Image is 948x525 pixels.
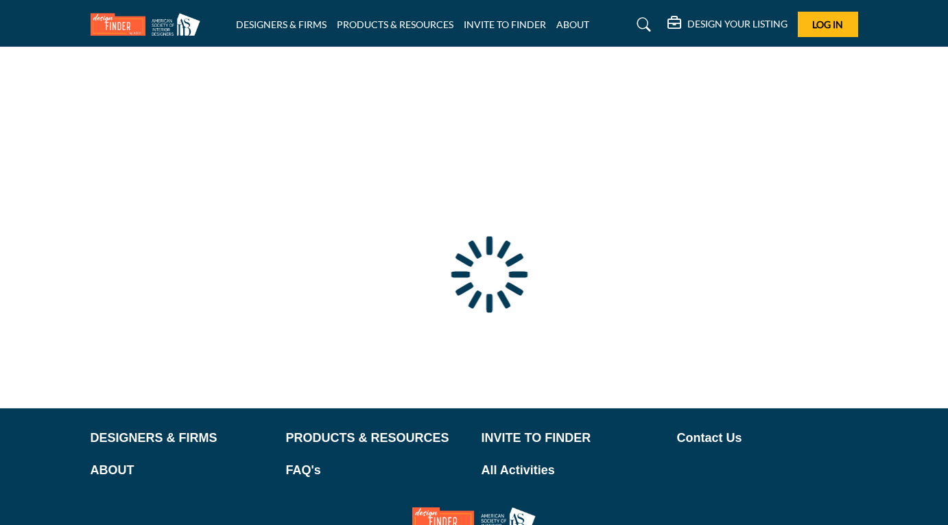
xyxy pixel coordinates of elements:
a: DESIGNERS & FIRMS [236,19,327,30]
a: FAQ's [286,461,467,480]
a: ABOUT [91,461,272,480]
a: INVITE TO FINDER [482,429,663,447]
a: All Activities [482,461,663,480]
a: INVITE TO FINDER [464,19,546,30]
a: DESIGNERS & FIRMS [91,429,272,447]
a: PRODUCTS & RESOURCES [286,429,467,447]
span: Log In [812,19,843,30]
img: Site Logo [91,13,207,36]
a: ABOUT [556,19,589,30]
a: PRODUCTS & RESOURCES [337,19,453,30]
button: Log In [798,12,858,37]
a: Search [624,14,660,36]
div: DESIGN YOUR LISTING [667,16,787,33]
h5: DESIGN YOUR LISTING [687,18,787,30]
a: Contact Us [677,429,858,447]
